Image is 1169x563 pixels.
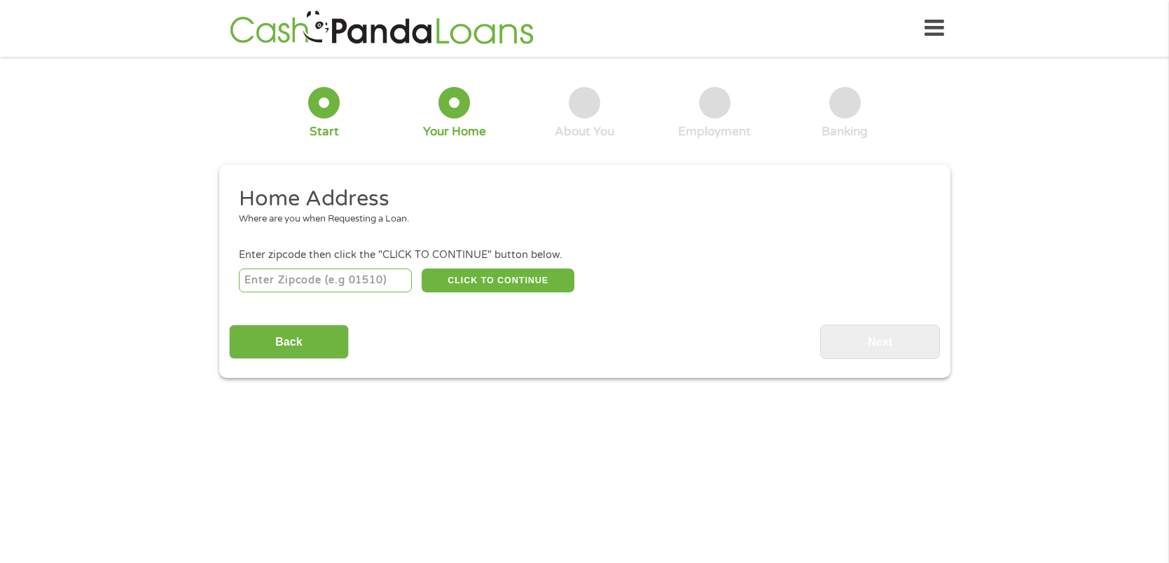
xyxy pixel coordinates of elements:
div: About You [555,124,614,140]
div: Enter zipcode then click the "CLICK TO CONTINUE" button below. [239,247,929,263]
input: Next [820,325,940,359]
div: Where are you when Requesting a Loan. [239,212,920,226]
input: Enter Zipcode (e.g 01510) [239,269,412,292]
button: CLICK TO CONTINUE [422,269,574,292]
div: Start [310,124,339,140]
div: Banking [822,124,868,140]
h2: Home Address [239,185,920,213]
div: Your Home [423,124,486,140]
img: GetLoanNow Logo [226,8,538,48]
input: Back [229,325,349,359]
div: Employment [678,124,751,140]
